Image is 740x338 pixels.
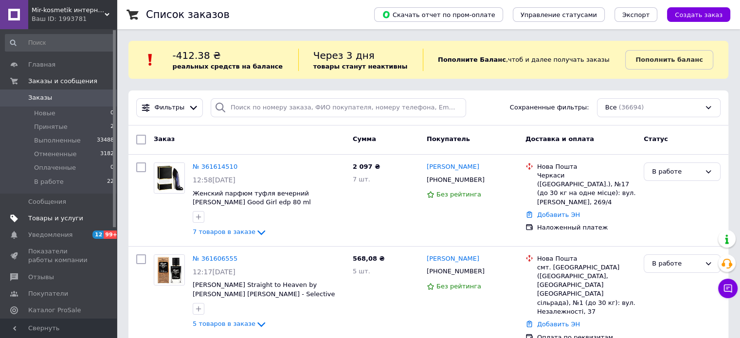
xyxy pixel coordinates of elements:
b: Пополните Баланс [438,56,506,63]
a: [PERSON_NAME] [427,254,479,264]
div: Ваш ID: 1993781 [32,15,117,23]
span: Товары и услуги [28,214,83,223]
span: Через 3 дня [313,50,375,61]
div: Наложенный платеж [537,223,636,232]
span: 22 [107,178,114,186]
span: 12:17[DATE] [193,268,235,276]
span: 12:58[DATE] [193,176,235,184]
button: Создать заказ [667,7,730,22]
span: Выполненные [34,136,81,145]
span: [PHONE_NUMBER] [427,267,485,275]
a: Добавить ЭН [537,320,580,328]
a: 7 товаров в заказе [193,228,267,235]
span: Главная [28,60,55,69]
span: В работе [34,178,64,186]
span: Оплаченные [34,163,76,172]
span: 0 [110,109,114,118]
b: Пополнить баланс [635,56,703,63]
span: 0 [110,163,114,172]
span: Все [605,103,617,112]
span: Уведомления [28,231,72,239]
button: Экспорт [614,7,657,22]
span: 5 товаров в заказе [193,320,255,327]
div: смт. [GEOGRAPHIC_DATA] ([GEOGRAPHIC_DATA], [GEOGRAPHIC_DATA] [GEOGRAPHIC_DATA] сільрада), №1 (до ... [537,263,636,316]
a: № 361614510 [193,163,237,170]
span: 99+ [104,231,120,239]
span: Заказы [28,93,52,102]
h1: Список заказов [146,9,230,20]
a: [PERSON_NAME] [427,162,479,172]
span: Экспорт [622,11,650,18]
a: Создать заказ [657,11,730,18]
span: -412.38 ₴ [173,50,221,61]
span: 2 [110,123,114,131]
span: [PHONE_NUMBER] [427,176,485,183]
button: Скачать отчет по пром-оплате [374,7,503,22]
span: Сообщения [28,197,66,206]
span: 568,08 ₴ [353,255,385,262]
span: Отзывы [28,273,54,282]
button: Чат с покупателем [718,279,738,298]
span: Без рейтинга [436,191,481,198]
span: 3182 [100,150,114,159]
img: Фото товару [154,255,184,285]
span: Сохраненные фильтры: [510,103,589,112]
span: Отмененные [34,150,76,159]
div: , чтоб и далее получать заказы [423,49,625,71]
span: Скачать отчет по пром-оплате [382,10,495,19]
input: Поиск по номеру заказа, ФИО покупателя, номеру телефона, Email, номеру накладной [211,98,466,117]
div: В работе [652,259,701,269]
span: Принятые [34,123,68,131]
span: 12 [92,231,104,239]
a: [PERSON_NAME] Straight to Heaven by [PERSON_NAME] [PERSON_NAME] - Selective Tester 60ml [193,281,335,306]
img: Фото товару [154,163,184,193]
span: Фильтры [155,103,185,112]
span: Управление статусами [521,11,597,18]
span: 33488 [97,136,114,145]
span: 7 шт. [353,176,370,183]
span: Показатели работы компании [28,247,90,265]
a: 5 товаров в заказе [193,320,267,327]
span: Покупатели [28,289,68,298]
a: Добавить ЭН [537,211,580,218]
div: Черкаси ([GEOGRAPHIC_DATA].), №17 (до 30 кг на одне місце): вул. [PERSON_NAME], 269/4 [537,171,636,207]
div: Нова Пошта [537,162,636,171]
span: Сумма [353,135,376,142]
div: Нова Пошта [537,254,636,263]
span: 2 097 ₴ [353,163,380,170]
div: В работе [652,167,701,177]
span: Покупатель [427,135,470,142]
span: 5 шт. [353,267,370,275]
input: Поиск [5,34,115,52]
img: :exclamation: [143,53,158,67]
a: Женский парфюм туфля вечерний [PERSON_NAME] Good Girl edp 80 ml [193,190,311,206]
b: реальных средств на балансе [173,63,283,70]
span: Создать заказ [675,11,722,18]
span: (36694) [619,104,644,111]
button: Управление статусами [513,7,605,22]
span: Заказы и сообщения [28,77,97,86]
span: 7 товаров в заказе [193,228,255,235]
a: Фото товару [154,162,185,194]
span: Каталог ProSale [28,306,81,315]
span: Заказ [154,135,175,142]
span: Новые [34,109,55,118]
a: Пополнить баланс [625,50,713,70]
a: Фото товару [154,254,185,285]
b: товары станут неактивны [313,63,408,70]
span: Доставка и оплата [525,135,594,142]
span: Без рейтинга [436,283,481,290]
span: Mir-kosmetik интернет-магазин оптовых продаж [32,6,105,15]
span: Статус [644,135,668,142]
a: № 361606555 [193,255,237,262]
